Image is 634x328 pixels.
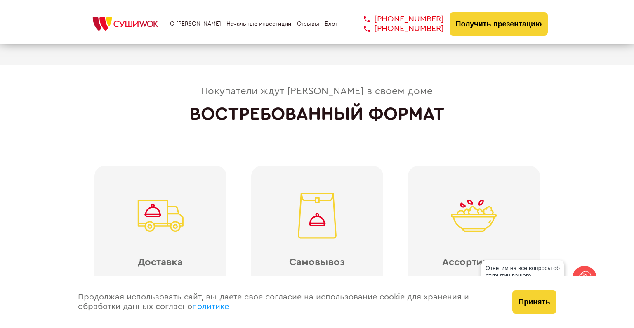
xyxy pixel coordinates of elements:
a: [PHONE_NUMBER] [351,24,444,33]
img: СУШИWOK [86,15,165,33]
div: Продолжая использовать сайт, вы даете свое согласие на использование cookie для хранения и обрабо... [70,276,504,328]
div: Покупатели ждут [PERSON_NAME] в своем доме [201,86,433,97]
a: Начальные инвестиции [226,21,291,27]
div: Удобный формат [283,275,351,285]
a: О [PERSON_NAME] [170,21,221,27]
a: политике [192,302,229,311]
button: Принять [512,290,556,314]
div: Более 80 роллов, 30 разновидностей wok, 10 видов горячих блюд [416,275,532,304]
div: Доставка [138,257,183,269]
div: Ответим на все вопросы об открытии вашего [PERSON_NAME]! [481,260,564,291]
button: Получить презентацию [450,12,548,36]
div: Самовывоз [289,257,345,269]
h2: ВОСТРЕБОВАННЫЙ ФОРМАТ [190,104,444,125]
div: Круглосуточная доставка [109,275,212,285]
a: [PHONE_NUMBER] [351,14,444,24]
div: Ассортимент [442,257,506,269]
a: Блог [325,21,338,27]
a: Отзывы [297,21,319,27]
